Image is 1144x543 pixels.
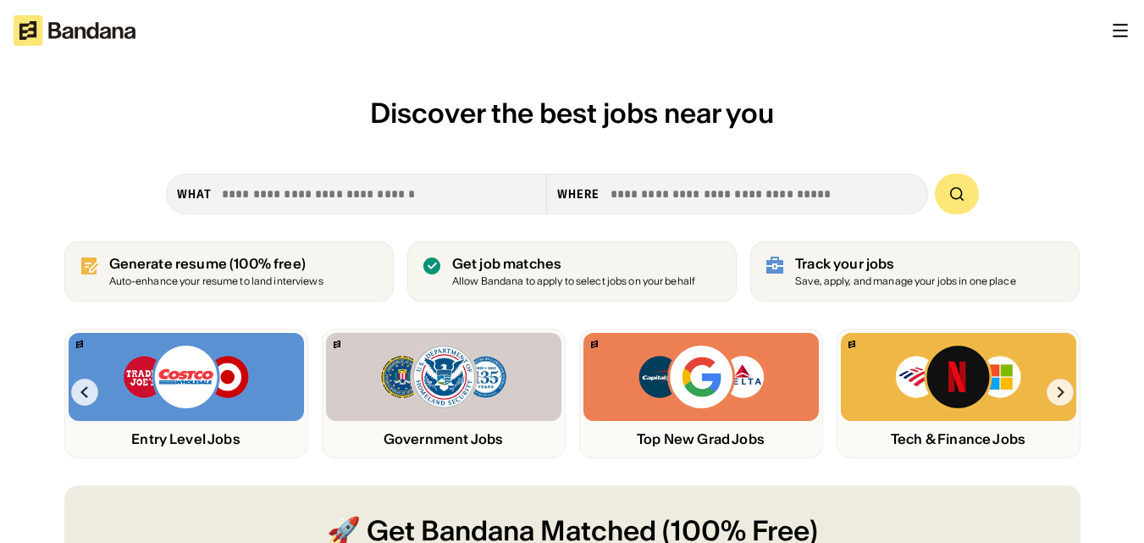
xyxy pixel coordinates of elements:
[795,256,1016,272] div: Track your jobs
[64,241,394,302] a: Generate resume (100% free)Auto-enhance your resume to land interviews
[750,241,1080,302] a: Track your jobs Save, apply, and manage your jobs in one place
[894,343,1022,411] img: Bank of America, Netflix, Microsoft logos
[452,256,695,272] div: Get job matches
[1047,379,1074,406] img: Right Arrow
[122,343,251,411] img: Trader Joe’s, Costco, Target logos
[841,431,1076,447] div: Tech & Finance Jobs
[14,15,135,46] img: Bandana logotype
[334,341,340,348] img: Bandana logo
[76,341,83,348] img: Bandana logo
[370,96,774,130] span: Discover the best jobs near you
[379,343,508,411] img: FBI, DHS, MWRD logos
[407,241,737,302] a: Get job matches Allow Bandana to apply to select jobs on your behalf
[557,186,600,202] div: Where
[177,186,212,202] div: what
[452,276,695,287] div: Allow Bandana to apply to select jobs on your behalf
[71,379,98,406] img: Left Arrow
[69,431,304,447] div: Entry Level Jobs
[64,329,308,458] a: Bandana logoTrader Joe’s, Costco, Target logosEntry Level Jobs
[322,329,566,458] a: Bandana logoFBI, DHS, MWRD logosGovernment Jobs
[583,431,819,447] div: Top New Grad Jobs
[591,341,598,348] img: Bandana logo
[795,276,1016,287] div: Save, apply, and manage your jobs in one place
[109,256,323,272] div: Generate resume
[637,343,765,411] img: Capital One, Google, Delta logos
[579,329,823,458] a: Bandana logoCapital One, Google, Delta logosTop New Grad Jobs
[109,276,323,287] div: Auto-enhance your resume to land interviews
[229,255,306,272] span: (100% free)
[848,341,855,348] img: Bandana logo
[326,431,561,447] div: Government Jobs
[837,329,1080,458] a: Bandana logoBank of America, Netflix, Microsoft logosTech & Finance Jobs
